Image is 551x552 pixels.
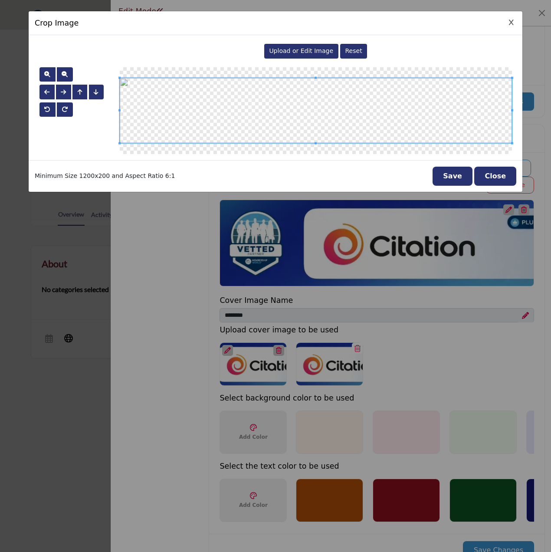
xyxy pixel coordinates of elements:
h5: Crop Image [35,17,79,29]
button: Close Image Upload Modal [506,18,516,28]
button: Reset [340,44,367,59]
button: Close Image Upload Modal [474,167,516,186]
span: Upload or Edit Image [269,47,333,54]
p: Minimum Size 1200x200 and Aspect Ratio 6:1 [35,171,175,181]
span: Reset [345,47,362,54]
button: Save [433,167,472,186]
